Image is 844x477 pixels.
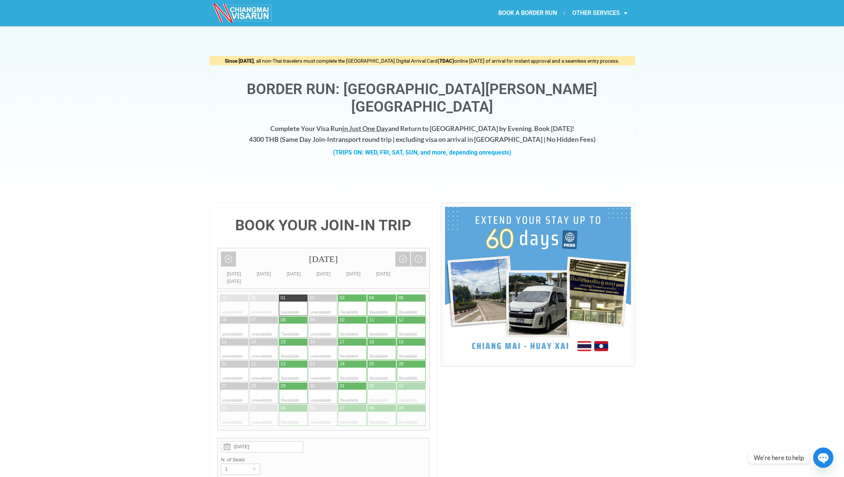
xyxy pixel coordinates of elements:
div: 04 [369,295,374,301]
label: N. of Seats [221,456,426,464]
div: 03 [340,295,345,301]
strong: (TRIPS ON: WED, FRI, SAT, SUN, and more, depending on [333,149,511,156]
div: 02 [310,295,315,301]
a: BOOK A BORDER RUN [490,4,564,22]
div: 30 [310,383,315,389]
div: 15 [281,339,286,345]
div: 19 [399,339,404,345]
div: 24 [340,361,345,367]
div: 29 [222,295,227,301]
div: 05 [281,405,286,411]
div: [DATE] [339,270,368,278]
div: 27 [222,383,227,389]
a: OTHER SERVICES [564,4,635,22]
div: 26 [399,361,404,367]
div: 01 [369,383,374,389]
div: 16 [310,339,315,345]
div: 07 [251,317,256,323]
div: 11 [369,317,374,323]
div: [DATE] [218,248,429,270]
h4: BOOK YOUR JOIN-IN TRIP [217,218,430,233]
div: 08 [281,317,286,323]
div: 10 [340,317,345,323]
div: 18 [369,339,374,345]
div: [DATE] [309,270,339,278]
div: 29 [281,383,286,389]
div: 31 [340,383,345,389]
div: 17 [340,339,345,345]
span: in Just One Day [342,124,388,132]
div: 22 [281,361,286,367]
strong: (TDAC) [437,58,454,64]
div: 1 [221,464,246,474]
div: [DATE] [279,270,309,278]
h4: Complete Your Visa Run and Return to [GEOGRAPHIC_DATA] by Evening. Book [DATE]! 4300 THB ( transp... [217,123,627,145]
div: 14 [251,339,256,345]
div: 06 [222,317,227,323]
div: 13 [222,339,227,345]
div: 23 [310,361,315,367]
div: [DATE] [249,270,279,278]
div: 09 [310,317,315,323]
div: 03 [222,405,227,411]
div: 01 [281,295,286,301]
div: 02 [399,383,404,389]
div: 04 [251,405,256,411]
div: [DATE] [368,270,398,278]
nav: Menu [422,4,635,22]
span: requests) [486,149,511,156]
div: 08 [369,405,374,411]
strong: Same Day Join-In [282,135,333,143]
div: [DATE] [219,278,249,285]
span: , all non-Thai travelers must complete the [GEOGRAPHIC_DATA] Digital Arrival Card online [DATE] o... [225,58,620,64]
div: 28 [251,383,256,389]
div: ▾ [249,464,260,474]
strong: Since [DATE] [225,58,254,64]
div: 07 [340,405,345,411]
div: 30 [251,295,256,301]
div: 12 [399,317,404,323]
div: 09 [399,405,404,411]
div: 21 [251,361,256,367]
div: 06 [310,405,315,411]
div: 20 [222,361,227,367]
h1: Border Run: [GEOGRAPHIC_DATA][PERSON_NAME][GEOGRAPHIC_DATA] [217,81,627,116]
div: 25 [369,361,374,367]
div: [DATE] [219,270,249,278]
div: 05 [399,295,404,301]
